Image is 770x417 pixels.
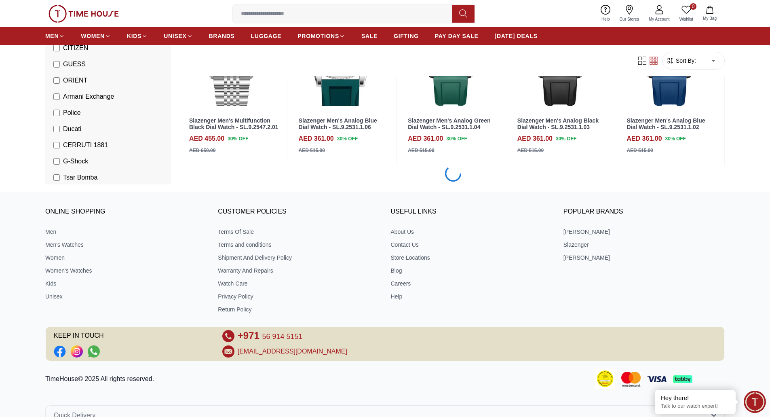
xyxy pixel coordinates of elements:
[361,32,378,40] span: SALE
[164,29,192,43] a: UNISEX
[218,206,379,218] h3: CUSTOMER POLICIES
[495,29,538,43] a: [DATE] DEALS
[391,267,552,275] a: Blog
[45,279,207,288] a: Kids
[517,134,553,144] h4: AED 361.00
[408,134,443,144] h4: AED 361.00
[63,140,108,150] span: CERRUTI 1881
[297,29,345,43] a: PROMOTIONS
[63,59,86,69] span: GUESS
[251,29,282,43] a: LUGGAGE
[238,330,303,342] a: +971 56 914 5151
[394,29,419,43] a: GIFTING
[665,135,686,142] span: 30 % OFF
[616,16,642,22] span: Our Stores
[700,15,720,21] span: My Bag
[63,92,114,102] span: Armani Exchange
[45,32,59,40] span: MEN
[209,29,235,43] a: BRANDS
[218,254,379,262] a: Shipment And Delivery Policy
[391,292,552,301] a: Help
[435,29,479,43] a: PAY DAY SALE
[71,345,83,358] a: Social Link
[45,267,207,275] a: Women's Watches
[218,267,379,275] a: Warranty And Repairs
[63,173,97,182] span: Tsar Bomba
[627,147,653,154] div: AED 515.00
[299,147,325,154] div: AED 515.00
[81,32,105,40] span: WOMEN
[218,292,379,301] a: Privacy Policy
[556,135,576,142] span: 30 % OFF
[53,174,60,181] input: Tsar Bomba
[218,228,379,236] a: Terms Of Sale
[698,4,721,23] button: My Bag
[53,61,60,68] input: GUESS
[517,117,599,131] a: Slazenger Men's Analog Black Dial Watch - SL.9.2531.1.03
[673,375,692,383] img: Tabby Payment
[674,57,696,65] span: Sort By:
[45,228,207,236] a: Men
[49,5,119,23] img: ...
[621,372,641,387] img: Mastercard
[218,279,379,288] a: Watch Care
[666,57,696,65] button: Sort By:
[299,117,377,131] a: Slazenger Men's Analog Blue Dial Watch - SL.9.2531.1.06
[435,32,479,40] span: PAY DAY SALE
[45,206,207,218] h3: ONLINE SHOPPING
[595,369,615,389] img: Consumer Payment
[408,117,490,131] a: Slazenger Men's Analog Green Dial Watch - SL.9.2531.1.04
[647,376,667,382] img: Visa
[297,32,339,40] span: PROMOTIONS
[127,32,141,40] span: KIDS
[209,32,235,40] span: BRANDS
[53,158,60,165] input: G-Shock
[53,126,60,132] input: Ducati
[676,16,696,22] span: Wishlist
[675,3,698,24] a: 0Wishlist
[228,135,248,142] span: 30 % OFF
[238,347,347,356] a: [EMAIL_ADDRESS][DOMAIN_NAME]
[661,403,730,410] p: Talk to our watch expert!
[495,32,538,40] span: [DATE] DEALS
[218,305,379,313] a: Return Policy
[88,345,100,358] a: Social Link
[54,345,66,358] a: Social Link
[563,206,725,218] h3: Popular Brands
[299,134,334,144] h4: AED 361.00
[262,332,302,341] span: 56 914 5151
[53,45,60,51] input: CITIZEN
[391,279,552,288] a: Careers
[690,3,696,10] span: 0
[627,117,705,131] a: Slazenger Men's Analog Blue Dial Watch - SL.9.2531.1.02
[563,228,725,236] a: [PERSON_NAME]
[446,135,467,142] span: 30 % OFF
[53,142,60,148] input: CERRUTI 1881
[563,254,725,262] a: [PERSON_NAME]
[598,16,613,22] span: Help
[127,29,148,43] a: KIDS
[63,124,81,134] span: Ducati
[337,135,358,142] span: 30 % OFF
[251,32,282,40] span: LUGGAGE
[45,374,157,384] p: TimeHouse© 2025 All rights reserved.
[627,134,662,144] h4: AED 361.00
[45,292,207,301] a: Unisex
[646,16,673,22] span: My Account
[218,241,379,249] a: Terms and conditions
[81,29,111,43] a: WOMEN
[391,206,552,218] h3: USEFUL LINKS
[699,376,718,382] img: Tamara Payment
[361,29,378,43] a: SALE
[597,3,615,24] a: Help
[391,254,552,262] a: Store Locations
[615,3,644,24] a: Our Stores
[63,157,88,166] span: G-Shock
[391,228,552,236] a: About Us
[408,147,434,154] div: AED 515.00
[391,241,552,249] a: Contact Us
[164,32,186,40] span: UNISEX
[189,134,224,144] h4: AED 455.00
[744,391,766,413] div: Chat Widget
[53,110,60,116] input: Police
